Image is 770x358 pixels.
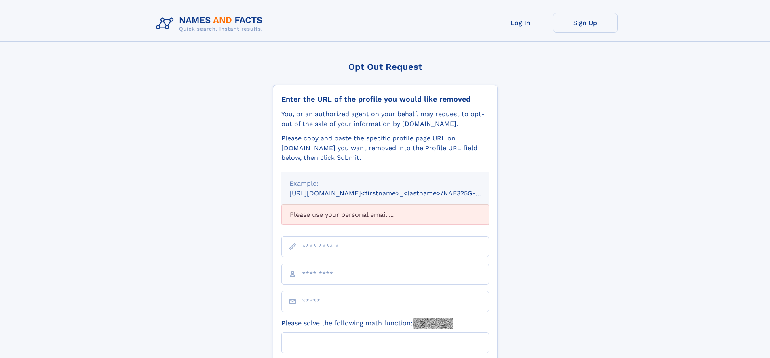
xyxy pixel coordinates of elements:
div: Example: [289,179,481,188]
a: Sign Up [553,13,618,33]
div: Enter the URL of the profile you would like removed [281,95,489,104]
div: Please copy and paste the specific profile page URL on [DOMAIN_NAME] you want removed into the Pr... [281,134,489,163]
a: Log In [488,13,553,33]
div: Please use your personal email ... [281,205,489,225]
img: Logo Names and Facts [153,13,269,35]
small: [URL][DOMAIN_NAME]<firstname>_<lastname>/NAF325G-xxxxxxxx [289,189,504,197]
div: You, or an authorized agent on your behalf, may request to opt-out of the sale of your informatio... [281,109,489,129]
div: Opt Out Request [273,62,498,72]
label: Please solve the following math function: [281,318,453,329]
